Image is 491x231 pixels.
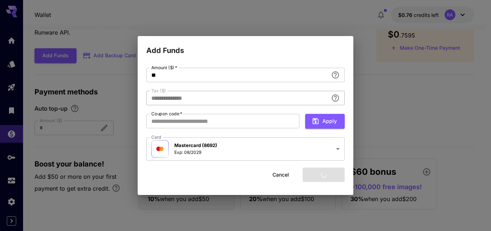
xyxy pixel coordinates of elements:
button: Apply [305,114,345,129]
label: Coupon code [151,111,182,117]
p: Exp: 08/2029 [174,149,217,156]
h2: Add Funds [138,36,353,56]
label: Card [151,134,161,140]
p: Mastercard (8692) [174,142,217,149]
button: Cancel [265,168,297,182]
label: Amount ($) [151,65,177,71]
label: Tax ($) [151,88,166,94]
